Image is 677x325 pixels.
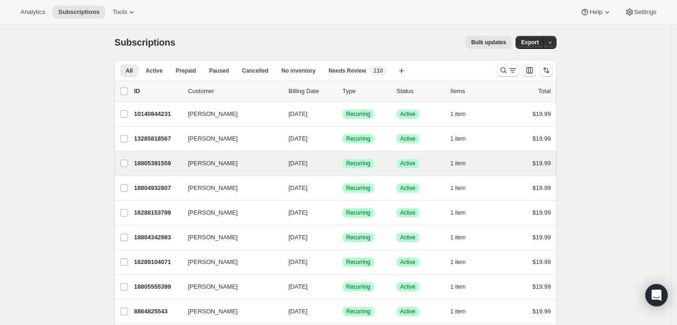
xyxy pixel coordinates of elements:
[182,230,275,245] button: [PERSON_NAME]
[532,135,551,142] span: $19.99
[619,6,662,19] button: Settings
[450,135,466,142] span: 1 item
[538,87,551,96] p: Total
[450,87,497,96] div: Items
[288,234,308,241] span: [DATE]
[532,209,551,216] span: $19.99
[288,209,308,216] span: [DATE]
[134,256,551,269] div: 16289104071[PERSON_NAME][DATE]SuccessRecurringSuccessActive1 item$19.99
[516,36,544,49] button: Export
[242,67,268,74] span: Cancelled
[450,308,466,315] span: 1 item
[450,108,476,121] button: 1 item
[532,258,551,265] span: $19.99
[590,8,602,16] span: Help
[450,184,466,192] span: 1 item
[346,308,370,315] span: Recurring
[288,160,308,167] span: [DATE]
[400,308,416,315] span: Active
[134,206,551,219] div: 16288153799[PERSON_NAME][DATE]SuccessRecurringSuccessActive1 item$19.99
[400,209,416,217] span: Active
[450,234,466,241] span: 1 item
[134,305,551,318] div: 8864825543[PERSON_NAME][DATE]SuccessRecurringSuccessActive1 item$19.99
[134,183,181,193] p: 18804932807
[466,36,512,49] button: Bulk updates
[288,308,308,315] span: [DATE]
[134,109,181,119] p: 10140844231
[126,67,133,74] span: All
[188,159,238,168] span: [PERSON_NAME]
[450,283,466,291] span: 1 item
[450,182,476,195] button: 1 item
[188,307,238,316] span: [PERSON_NAME]
[134,231,551,244] div: 18804342983[PERSON_NAME][DATE]SuccessRecurringSuccessActive1 item$19.99
[575,6,617,19] button: Help
[188,233,238,242] span: [PERSON_NAME]
[374,67,383,74] span: 110
[396,87,443,96] p: Status
[134,132,551,145] div: 13285818567[PERSON_NAME][DATE]SuccessRecurringSuccessActive1 item$19.99
[532,308,551,315] span: $19.99
[134,157,551,170] div: 18805391559[PERSON_NAME][DATE]SuccessRecurringSuccessActive1 item$19.99
[188,257,238,267] span: [PERSON_NAME]
[20,8,45,16] span: Analytics
[134,307,181,316] p: 8864825543
[532,160,551,167] span: $19.99
[497,64,519,77] button: Search and filter results
[188,183,238,193] span: [PERSON_NAME]
[182,107,275,122] button: [PERSON_NAME]
[182,205,275,220] button: [PERSON_NAME]
[288,258,308,265] span: [DATE]
[288,110,308,117] span: [DATE]
[346,258,370,266] span: Recurring
[532,234,551,241] span: $19.99
[346,283,370,291] span: Recurring
[450,160,466,167] span: 1 item
[134,282,181,291] p: 18805555399
[400,110,416,118] span: Active
[188,109,238,119] span: [PERSON_NAME]
[450,209,466,217] span: 1 item
[134,280,551,293] div: 18805555399[PERSON_NAME][DATE]SuccessRecurringSuccessActive1 item$19.99
[450,110,466,118] span: 1 item
[288,184,308,191] span: [DATE]
[450,305,476,318] button: 1 item
[182,156,275,171] button: [PERSON_NAME]
[521,39,539,46] span: Export
[113,8,127,16] span: Tools
[182,279,275,294] button: [PERSON_NAME]
[346,160,370,167] span: Recurring
[182,304,275,319] button: [PERSON_NAME]
[107,6,142,19] button: Tools
[288,283,308,290] span: [DATE]
[58,8,100,16] span: Subscriptions
[134,159,181,168] p: 18805391559
[188,134,238,143] span: [PERSON_NAME]
[532,184,551,191] span: $19.99
[400,135,416,142] span: Active
[346,184,370,192] span: Recurring
[146,67,162,74] span: Active
[134,233,181,242] p: 18804342983
[532,283,551,290] span: $19.99
[134,257,181,267] p: 16289104071
[209,67,229,74] span: Paused
[400,283,416,291] span: Active
[182,181,275,196] button: [PERSON_NAME]
[394,64,409,77] button: Create new view
[282,67,315,74] span: No inventory
[532,110,551,117] span: $19.99
[188,208,238,217] span: [PERSON_NAME]
[346,234,370,241] span: Recurring
[134,108,551,121] div: 10140844231[PERSON_NAME][DATE]SuccessRecurringSuccessActive1 item$19.99
[634,8,657,16] span: Settings
[342,87,389,96] div: Type
[450,206,476,219] button: 1 item
[346,135,370,142] span: Recurring
[182,255,275,270] button: [PERSON_NAME]
[450,231,476,244] button: 1 item
[523,64,536,77] button: Customize table column order and visibility
[645,284,668,306] div: Open Intercom Messenger
[450,132,476,145] button: 1 item
[450,258,466,266] span: 1 item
